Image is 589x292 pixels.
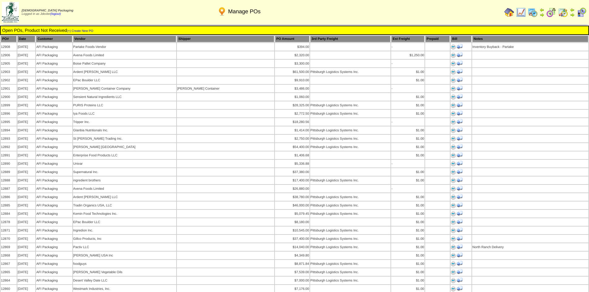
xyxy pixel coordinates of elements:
[1,193,17,201] td: 12886
[451,195,456,200] img: Print
[36,268,72,276] td: AFI Packaging
[17,60,35,67] td: [DATE]
[17,36,35,42] th: Date
[451,178,456,183] img: Print
[457,143,463,150] img: Print Receiving Document
[391,137,424,141] div: $1.00
[457,227,463,233] img: Print Receiving Document
[73,43,176,51] td: Partake Foods-Vendor
[73,126,176,134] td: Glanbia Nutritionals Inc.
[1,151,17,159] td: 12891
[17,193,35,201] td: [DATE]
[275,87,309,91] div: $3,486.00
[17,252,35,259] td: [DATE]
[73,135,176,142] td: St [PERSON_NAME] Trading Inc.
[73,193,176,201] td: Ardent [PERSON_NAME] LLC
[275,53,309,57] div: $2,320.00
[457,177,463,183] img: Print Receiving Document
[73,218,176,226] td: EPac Boulder LLC
[36,243,72,251] td: AFI Packaging
[36,68,72,76] td: AFI Packaging
[73,243,176,251] td: Pactiv LLC
[451,220,456,225] img: Print
[391,185,425,193] td: -
[36,51,72,59] td: AFI Packaging
[275,78,309,82] div: $9,910.00
[450,36,471,42] th: Bill
[451,186,456,191] img: Print
[1,243,17,251] td: 12869
[451,44,456,49] img: Print
[22,9,73,12] span: [DEMOGRAPHIC_DATA] Packaging
[17,51,35,59] td: [DATE]
[73,93,176,101] td: Sensient Natural Ingredients LLC
[577,7,587,17] img: calendarcustomer.gif
[275,237,309,241] div: $37,400.00
[457,77,463,83] img: Print Receiving Document
[504,7,514,17] img: home.gif
[451,261,456,266] img: Print
[17,126,35,134] td: [DATE]
[457,152,463,158] img: Print Receiving Document
[73,36,176,42] th: Vendor
[1,110,17,117] td: 12896
[275,187,309,191] div: $26,880.00
[73,235,176,243] td: Gillco Products, Inc
[451,53,456,58] img: Print
[391,279,424,282] div: $1.00
[451,170,456,175] img: Print
[310,277,391,284] td: Pittsburgh Logistics Systems Inc.
[1,36,17,42] th: PO#
[310,176,391,184] td: Pittsburgh Logistics Systems Inc.
[1,268,17,276] td: 12865
[310,235,391,243] td: Pittsburgh Logistics Systems Inc.
[17,135,35,142] td: [DATE]
[1,143,17,151] td: 12892
[1,160,17,167] td: 12890
[457,68,463,74] img: Print Receiving Document
[275,170,309,174] div: $37,380.00
[451,211,456,216] img: Print
[1,235,17,243] td: 12870
[17,101,35,109] td: [DATE]
[457,52,463,58] img: Print Receiving Document
[2,28,587,33] td: Open POs, Product Not Received
[73,51,176,59] td: Avena Foods Limited
[22,9,73,16] span: Logged in as Jdexter
[73,118,176,126] td: Tripper Inc.
[1,76,17,84] td: 12902
[1,260,17,268] td: 12867
[457,135,463,141] img: Print Receiving Document
[275,279,309,282] div: $7,000.00
[36,176,72,184] td: AFI Packaging
[36,151,72,159] td: AFI Packaging
[457,110,463,116] img: Print Receiving Document
[1,226,17,234] td: 12871
[17,176,35,184] td: [DATE]
[1,126,17,134] td: 12894
[457,43,463,49] img: Print Receiving Document
[451,270,456,275] img: Print
[275,120,309,124] div: $18,280.56
[275,195,309,199] div: $38,780.00
[457,60,463,66] img: Print Receiving Document
[17,277,35,284] td: [DATE]
[275,95,309,99] div: $1,060.00
[451,95,456,99] img: Print
[275,229,309,232] div: $10,545.00
[17,85,35,92] td: [DATE]
[1,201,17,209] td: 12885
[391,270,424,274] div: $1.00
[275,45,309,49] div: $394.00
[472,43,588,51] td: Inventory Buyback - Partake
[17,226,35,234] td: [DATE]
[457,235,463,241] img: Print Receiving Document
[36,43,72,51] td: AFI Packaging
[217,6,227,16] img: po.png
[36,36,72,42] th: Customer
[451,253,456,258] img: Print
[451,128,456,133] img: Print
[275,179,309,182] div: $17,400.00
[17,43,35,51] td: [DATE]
[36,60,72,67] td: AFI Packaging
